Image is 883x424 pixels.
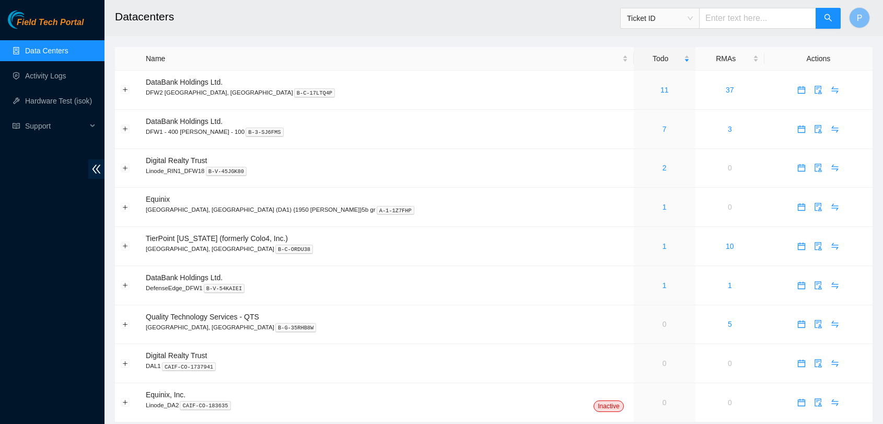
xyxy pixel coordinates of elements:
button: Expand row [121,125,130,133]
span: Equinix [146,195,170,203]
span: read [13,122,20,130]
a: 10 [726,242,734,250]
button: Expand row [121,359,130,368]
button: Expand row [121,398,130,407]
a: 0 [663,320,667,328]
span: Quality Technology Services - QTS [146,313,259,321]
button: Expand row [121,281,130,290]
a: audit [810,125,827,133]
kbd: B-V-45JGK80 [206,167,247,176]
button: search [816,8,841,29]
th: Actions [764,47,873,71]
a: 2 [663,164,667,172]
button: calendar [793,355,810,372]
a: calendar [793,86,810,94]
a: audit [810,320,827,328]
a: swap [827,242,843,250]
button: calendar [793,121,810,137]
kbd: B-G-35RHB8W [275,323,317,333]
button: calendar [793,316,810,333]
span: calendar [794,242,809,250]
a: Akamai TechnologiesField Tech Portal [8,19,84,32]
span: audit [810,242,826,250]
a: swap [827,359,843,368]
a: Activity Logs [25,72,66,80]
span: Ticket ID [627,10,693,26]
span: TierPoint [US_STATE] (formerly Colo4, Inc.) [146,234,288,243]
a: swap [827,86,843,94]
span: audit [810,398,826,407]
button: calendar [793,238,810,255]
a: 0 [728,359,732,368]
p: [GEOGRAPHIC_DATA], [GEOGRAPHIC_DATA] (DA1) {1950 [PERSON_NAME]}5b gr [146,205,628,214]
button: audit [810,238,827,255]
kbd: B-C-17LTQ4P [294,88,335,98]
img: Akamai Technologies [8,10,53,29]
span: Digital Realty Trust [146,351,207,360]
span: calendar [794,398,809,407]
a: swap [827,125,843,133]
span: calendar [794,320,809,328]
span: swap [827,203,843,211]
span: calendar [794,281,809,290]
a: 37 [726,86,734,94]
span: Equinix, Inc. [146,391,185,399]
a: swap [827,320,843,328]
span: calendar [794,203,809,211]
a: Hardware Test (isok) [25,97,92,105]
button: audit [810,199,827,215]
span: audit [810,203,826,211]
a: 5 [728,320,732,328]
a: calendar [793,242,810,250]
a: 0 [663,359,667,368]
button: swap [827,394,843,411]
button: calendar [793,159,810,176]
span: Inactive [594,400,623,412]
span: search [824,14,832,24]
button: calendar [793,394,810,411]
p: [GEOGRAPHIC_DATA], [GEOGRAPHIC_DATA] [146,323,628,332]
span: Digital Realty Trust [146,156,207,165]
span: audit [810,281,826,290]
a: 0 [663,398,667,407]
a: swap [827,398,843,407]
button: swap [827,277,843,294]
span: DataBank Holdings Ltd. [146,78,223,86]
button: calendar [793,82,810,98]
a: calendar [793,125,810,133]
button: Expand row [121,86,130,94]
a: calendar [793,164,810,172]
button: swap [827,199,843,215]
button: swap [827,238,843,255]
a: swap [827,164,843,172]
kbd: A-1-1Z7FHP [377,206,414,215]
span: calendar [794,125,809,133]
button: audit [810,394,827,411]
span: Support [25,116,87,136]
p: DAL1 [146,361,628,371]
button: audit [810,355,827,372]
span: audit [810,125,826,133]
button: swap [827,82,843,98]
a: 0 [728,203,732,211]
span: P [857,12,863,25]
span: audit [810,320,826,328]
span: Field Tech Portal [17,18,84,28]
kbd: B-V-54KAIEI [204,284,245,293]
span: calendar [794,359,809,368]
kbd: CAIF-CO-183635 [180,401,230,410]
a: audit [810,359,827,368]
a: 0 [728,164,732,172]
span: calendar [794,86,809,94]
a: calendar [793,398,810,407]
span: audit [810,86,826,94]
button: Expand row [121,203,130,211]
button: swap [827,316,843,333]
button: Expand row [121,320,130,328]
a: swap [827,281,843,290]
